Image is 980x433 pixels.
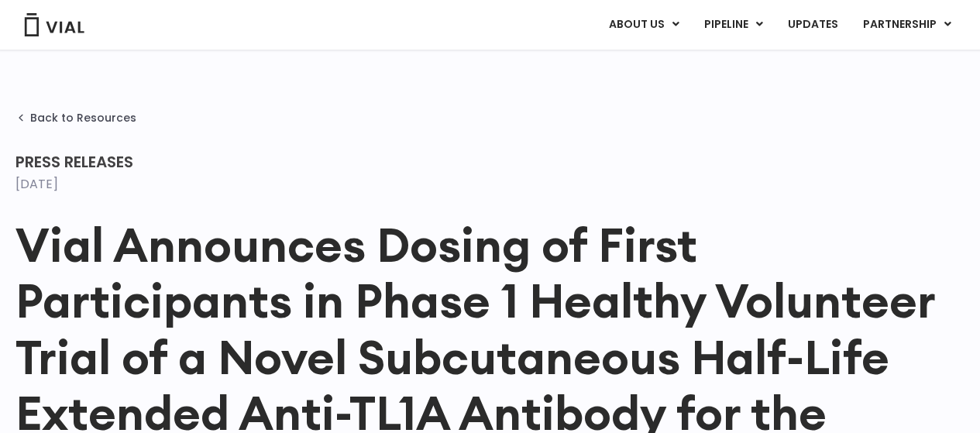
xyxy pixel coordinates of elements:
[15,112,136,124] a: Back to Resources
[30,112,136,124] span: Back to Resources
[692,12,775,38] a: PIPELINEMenu Toggle
[775,12,850,38] a: UPDATES
[15,151,133,173] span: Press Releases
[851,12,964,38] a: PARTNERSHIPMenu Toggle
[23,13,85,36] img: Vial Logo
[15,175,58,193] time: [DATE]
[597,12,691,38] a: ABOUT USMenu Toggle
